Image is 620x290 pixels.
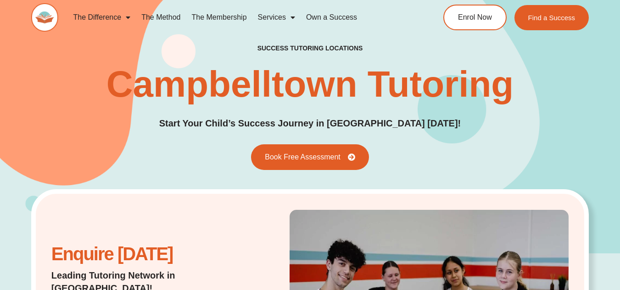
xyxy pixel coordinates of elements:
[252,7,301,28] a: Services
[67,7,411,28] nav: Menu
[443,5,507,30] a: Enrol Now
[257,44,363,52] h2: success tutoring locations
[265,153,341,161] span: Book Free Assessment
[51,248,235,260] h2: Enquire [DATE]
[301,7,363,28] a: Own a Success
[514,5,589,30] a: Find a Success
[106,66,514,103] h1: Campbelltown Tutoring
[136,7,186,28] a: The Method
[251,144,369,170] a: Book Free Assessment
[67,7,136,28] a: The Difference
[186,7,252,28] a: The Membership
[528,14,575,21] span: Find a Success
[159,116,461,131] p: Start Your Child’s Success Journey in [GEOGRAPHIC_DATA] [DATE]!
[458,14,492,21] span: Enrol Now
